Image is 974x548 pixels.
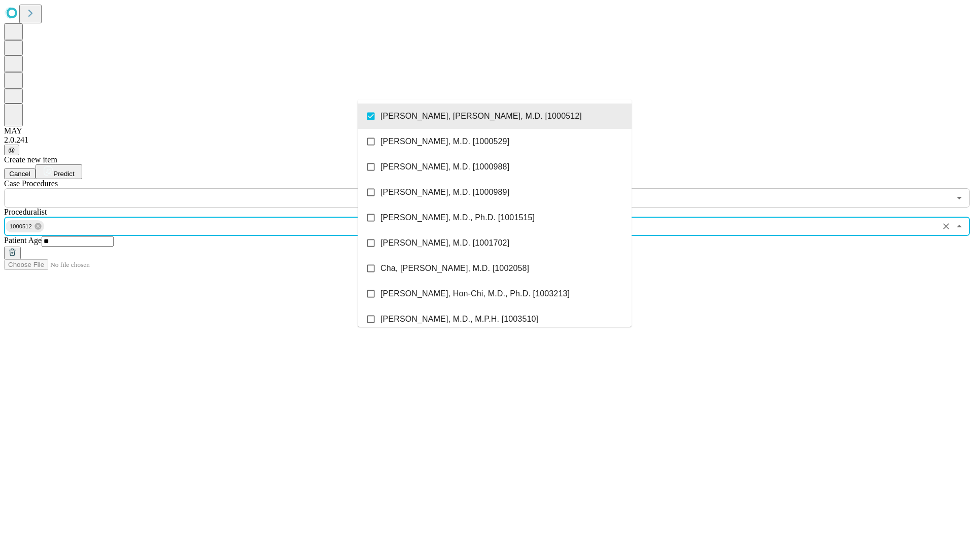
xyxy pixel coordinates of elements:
[939,219,953,233] button: Clear
[380,262,529,275] span: Cha, [PERSON_NAME], M.D. [1002058]
[4,208,47,216] span: Proceduralist
[8,146,15,154] span: @
[380,186,509,198] span: [PERSON_NAME], M.D. [1000989]
[4,168,36,179] button: Cancel
[4,145,19,155] button: @
[6,221,36,232] span: 1000512
[380,237,509,249] span: [PERSON_NAME], M.D. [1001702]
[4,126,970,135] div: MAY
[380,212,535,224] span: [PERSON_NAME], M.D., Ph.D. [1001515]
[53,170,74,178] span: Predict
[4,179,58,188] span: Scheduled Procedure
[952,191,966,205] button: Open
[4,236,42,245] span: Patient Age
[380,313,538,325] span: [PERSON_NAME], M.D., M.P.H. [1003510]
[6,220,44,232] div: 1000512
[380,288,570,300] span: [PERSON_NAME], Hon-Chi, M.D., Ph.D. [1003213]
[36,164,82,179] button: Predict
[380,161,509,173] span: [PERSON_NAME], M.D. [1000988]
[4,155,57,164] span: Create new item
[380,110,582,122] span: [PERSON_NAME], [PERSON_NAME], M.D. [1000512]
[4,135,970,145] div: 2.0.241
[952,219,966,233] button: Close
[9,170,30,178] span: Cancel
[380,135,509,148] span: [PERSON_NAME], M.D. [1000529]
